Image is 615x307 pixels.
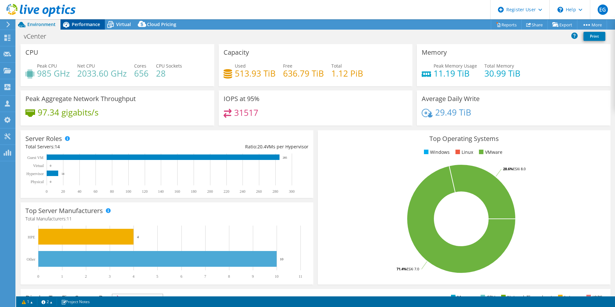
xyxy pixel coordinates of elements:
[449,294,475,301] li: Memory
[454,149,473,156] li: Linux
[275,274,279,279] text: 10
[156,63,182,69] span: CPU Sockets
[228,274,230,279] text: 8
[26,172,44,176] text: Hypervisor
[67,216,72,222] span: 11
[25,207,103,214] h3: Top Server Manufacturers
[397,266,407,271] tspan: 71.4%
[484,63,514,69] span: Total Memory
[298,274,302,279] text: 11
[240,189,245,194] text: 240
[283,70,324,77] h4: 636.79 TiB
[479,294,495,301] li: CPU
[112,294,163,302] span: IOPS
[491,20,522,30] a: Reports
[25,143,167,150] div: Total Servers:
[147,21,176,27] span: Cloud Pricing
[283,63,292,69] span: Free
[167,143,308,150] div: Ratio: VMs per Hypervisor
[46,189,48,194] text: 0
[224,189,229,194] text: 220
[521,20,548,30] a: Share
[323,135,606,142] h3: Top Operating Systems
[158,189,164,194] text: 140
[180,274,182,279] text: 6
[61,189,65,194] text: 20
[557,7,563,13] svg: \n
[422,49,447,56] h3: Memory
[585,294,602,301] li: IOPS
[407,266,419,271] tspan: ESXi 7.0
[289,189,295,194] text: 300
[204,274,206,279] text: 7
[235,63,246,69] span: Used
[331,70,363,77] h4: 1.12 PiB
[28,235,35,239] text: HPE
[61,172,65,175] text: 14
[280,257,284,261] text: 10
[37,298,57,306] a: 2
[235,70,276,77] h4: 513.93 TiB
[57,298,94,306] a: Project Notes
[547,20,577,30] a: Export
[500,294,552,301] li: Network Throughput
[85,274,87,279] text: 2
[174,189,180,194] text: 160
[156,274,158,279] text: 5
[25,215,308,222] h4: Total Manufacturers:
[422,95,480,102] h3: Average Daily Write
[224,49,249,56] h3: Capacity
[109,274,111,279] text: 3
[234,109,258,116] h4: 31517
[37,274,39,279] text: 0
[577,20,607,30] a: More
[142,189,148,194] text: 120
[513,166,526,171] tspan: ESXi 8.0
[37,63,57,69] span: Peak CPU
[27,21,56,27] span: Environment
[252,274,254,279] text: 9
[21,33,56,40] h1: vCenter
[25,49,38,56] h3: CPU
[25,95,136,102] h3: Peak Aggregate Network Throughput
[78,189,81,194] text: 40
[484,70,520,77] h4: 30.99 TiB
[50,164,51,167] text: 0
[434,63,477,69] span: Peak Memory Usage
[137,235,139,239] text: 4
[110,189,114,194] text: 80
[272,189,278,194] text: 280
[94,189,97,194] text: 60
[38,109,98,116] h4: 97.34 gigabits/s
[422,149,450,156] li: Windows
[207,189,213,194] text: 200
[133,274,134,279] text: 4
[134,63,146,69] span: Cores
[31,180,44,184] text: Physical
[17,298,37,306] a: 1
[598,5,608,15] span: EG
[116,21,131,27] span: Virtual
[435,109,471,116] h4: 29.49 TiB
[50,180,51,183] text: 0
[191,189,197,194] text: 180
[33,163,44,168] text: Virtual
[27,257,35,262] text: Other
[72,21,100,27] span: Performance
[134,70,149,77] h4: 656
[61,274,63,279] text: 1
[125,189,131,194] text: 100
[156,70,182,77] h4: 28
[256,189,262,194] text: 260
[25,135,62,142] h3: Server Roles
[434,70,477,77] h4: 11.19 TiB
[331,63,342,69] span: Total
[583,32,605,41] a: Print
[556,294,581,301] li: Latency
[55,144,60,150] span: 14
[37,70,70,77] h4: 985 GHz
[503,166,513,171] tspan: 28.6%
[283,156,287,159] text: 285
[477,149,502,156] li: VMware
[77,70,127,77] h4: 2033.60 GHz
